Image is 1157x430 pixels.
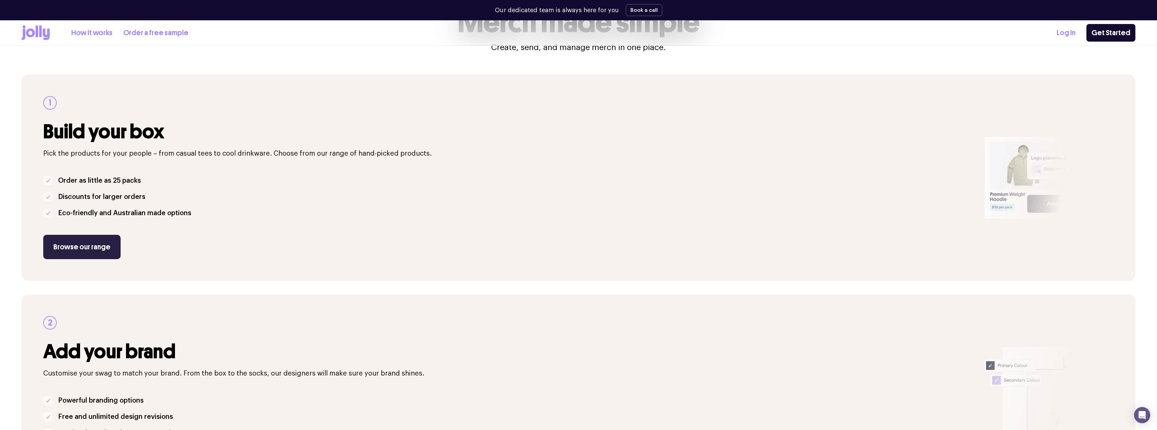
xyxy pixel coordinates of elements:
[58,208,191,219] p: Eco-friendly and Australian made options
[43,368,976,379] p: Customise your swag to match your brand. From the box to the socks, our designers will make sure ...
[43,148,976,159] p: Pick the products for your people – from casual tees to cool drinkware. Choose from our range of ...
[1134,407,1150,423] div: Open Intercom Messenger
[43,96,57,110] div: 1
[123,27,188,39] a: Order a free sample
[71,27,112,39] a: How it works
[58,411,173,422] p: Free and unlimited design revisions
[58,191,145,202] p: Discounts for larger orders
[1086,24,1135,42] a: Get Started
[58,395,144,406] p: Powerful branding options
[43,235,121,259] a: Browse our range
[43,340,976,363] h3: Add your brand
[491,42,666,53] p: Create, send, and manage merch in one place.
[58,175,141,186] p: Order as little as 25 packs
[43,120,976,143] h3: Build your box
[495,6,619,15] p: Our dedicated team is always here for you
[1057,27,1076,39] a: Log In
[43,316,57,330] div: 2
[626,4,662,16] button: Book a call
